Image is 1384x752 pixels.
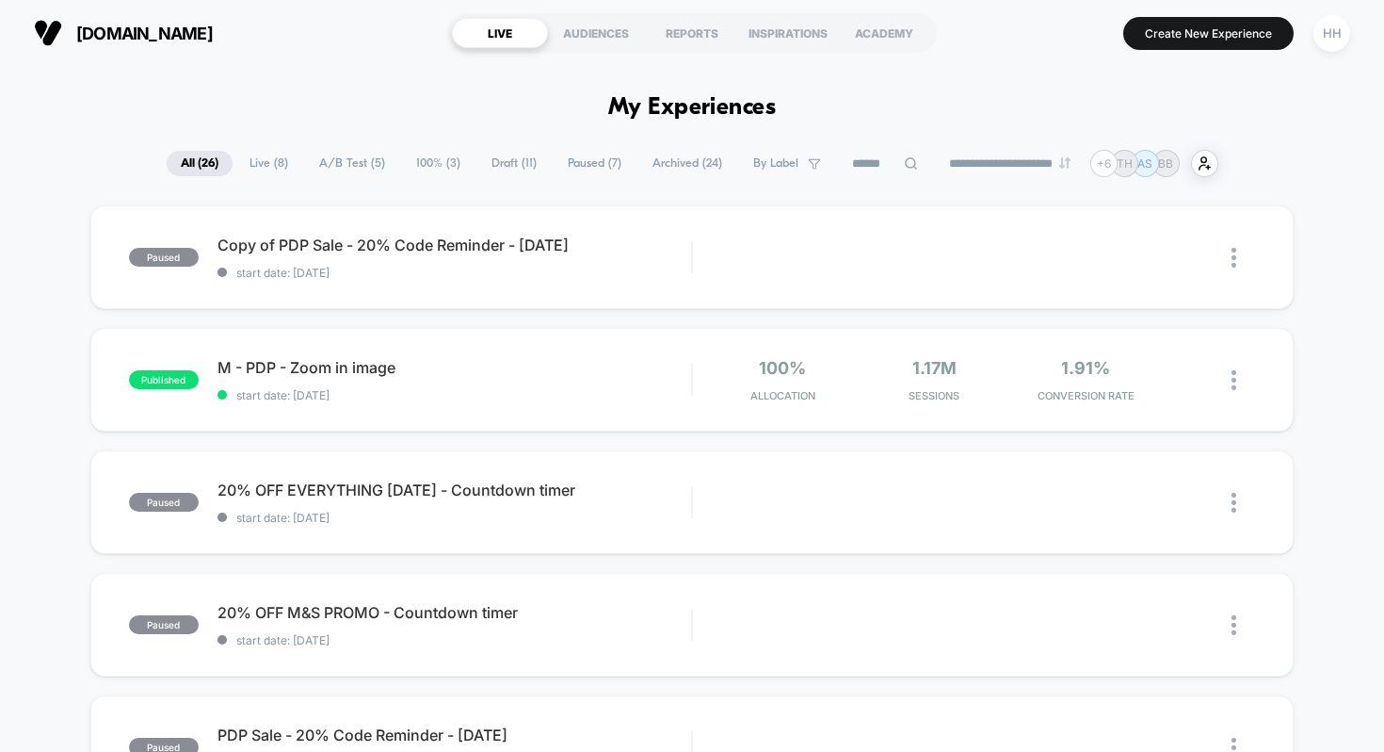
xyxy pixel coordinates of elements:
[1061,358,1110,378] span: 1.91%
[217,633,692,647] span: start date: [DATE]
[76,24,213,43] span: [DOMAIN_NAME]
[753,156,798,171] span: By Label
[217,388,692,402] span: start date: [DATE]
[1015,389,1157,402] span: CONVERSION RATE
[1313,15,1350,52] div: HH
[217,603,692,622] span: 20% OFF M&S PROMO - Countdown timer
[167,151,233,176] span: All ( 26 )
[750,389,815,402] span: Allocation
[129,493,199,512] span: paused
[1158,156,1173,171] p: BB
[129,370,199,389] span: published
[129,248,199,267] span: paused
[217,511,692,525] span: start date: [DATE]
[305,151,399,176] span: A/B Test ( 5 )
[34,19,62,47] img: Visually logo
[129,615,199,634] span: paused
[1231,248,1236,268] img: close
[1090,150,1118,177] div: + 6
[548,18,644,48] div: AUDIENCES
[836,18,932,48] div: ACADEMY
[452,18,548,48] div: LIVE
[740,18,836,48] div: INSPIRATIONS
[235,151,302,176] span: Live ( 8 )
[644,18,740,48] div: REPORTS
[608,94,777,122] h1: My Experiences
[1059,157,1070,169] img: end
[1308,14,1356,53] button: HH
[759,358,806,378] span: 100%
[402,151,475,176] span: 100% ( 3 )
[912,358,957,378] span: 1.17M
[477,151,551,176] span: Draft ( 11 )
[1231,615,1236,635] img: close
[217,726,692,744] span: PDP Sale - 20% Code Reminder - [DATE]
[1231,370,1236,390] img: close
[1117,156,1133,171] p: TH
[217,358,692,377] span: M - PDP - Zoom in image
[28,18,218,48] button: [DOMAIN_NAME]
[217,481,692,499] span: 20% OFF EVERYTHING [DATE] - Countdown timer
[1123,17,1294,50] button: Create New Experience
[217,236,692,254] span: Copy of PDP Sale - 20% Code Reminder - [DATE]
[1137,156,1152,171] p: AS
[863,389,1006,402] span: Sessions
[638,151,736,176] span: Archived ( 24 )
[554,151,636,176] span: Paused ( 7 )
[217,266,692,280] span: start date: [DATE]
[1231,493,1236,513] img: close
